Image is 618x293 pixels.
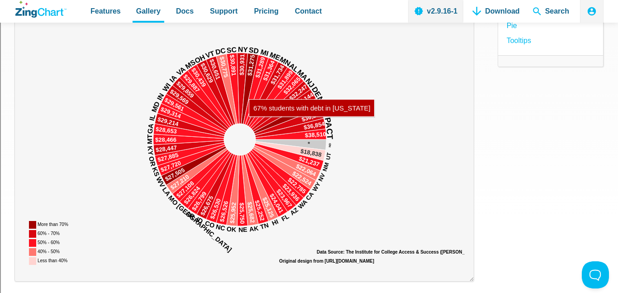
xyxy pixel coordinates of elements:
span: Contact [295,5,322,17]
div: Sort New > Old [4,29,614,38]
div: Home [4,4,189,12]
span: Docs [176,5,194,17]
div: Sort A > Z [4,21,614,29]
div: Options [4,54,614,62]
input: Search outlines [4,12,84,21]
a: ZingChart Logo. Click to return to the homepage [15,1,67,18]
div: Move To ... [4,38,614,46]
span: Features [90,5,121,17]
span: Gallery [136,5,161,17]
div: Sign out [4,62,614,70]
span: Support [210,5,238,17]
iframe: Toggle Customer Support [582,261,609,288]
span: Pricing [254,5,278,17]
div: Delete [4,46,614,54]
